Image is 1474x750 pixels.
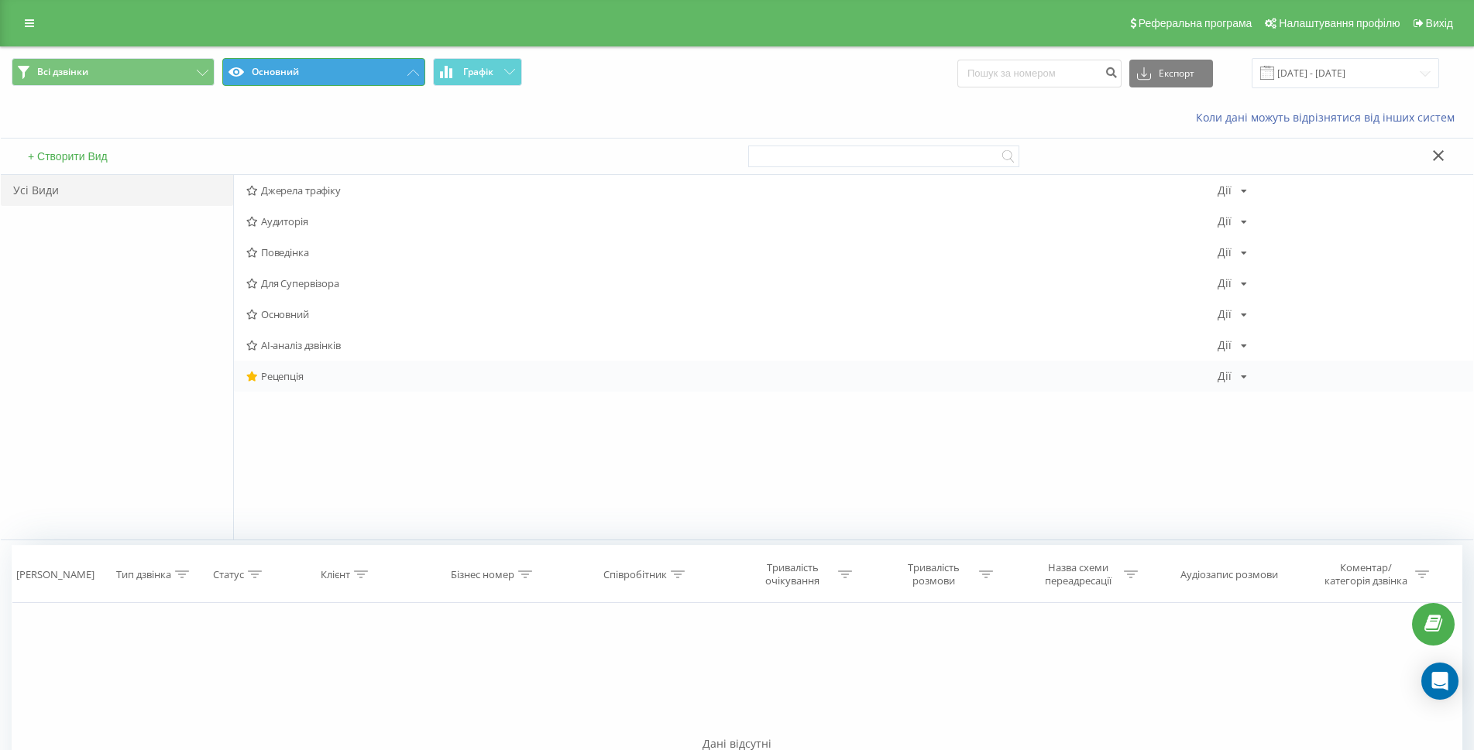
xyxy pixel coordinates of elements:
[12,58,215,86] button: Всі дзвінки
[1218,371,1232,382] div: Дії
[246,185,1218,196] span: Джерела трафіку
[1218,309,1232,320] div: Дії
[892,561,975,587] div: Тривалість розмови
[1218,216,1232,227] div: Дії
[1139,17,1252,29] span: Реферальна програма
[213,568,244,581] div: Статус
[451,568,514,581] div: Бізнес номер
[321,568,350,581] div: Клієнт
[1196,110,1462,125] a: Коли дані можуть відрізнятися вiд інших систем
[246,278,1218,289] span: Для Супервізора
[222,58,425,86] button: Основний
[1321,561,1411,587] div: Коментар/категорія дзвінка
[1279,17,1400,29] span: Налаштування профілю
[246,309,1218,320] span: Основний
[1426,17,1453,29] span: Вихід
[1428,149,1450,165] button: Закрити
[1218,340,1232,351] div: Дії
[246,247,1218,258] span: Поведінка
[463,67,493,77] span: Графік
[603,568,667,581] div: Співробітник
[116,568,171,581] div: Тип дзвінка
[23,149,112,163] button: + Створити Вид
[433,58,522,86] button: Графік
[1218,278,1232,289] div: Дії
[1180,568,1278,581] div: Аудіозапис розмови
[246,371,1218,382] span: Рецепція
[957,60,1122,87] input: Пошук за номером
[1218,247,1232,258] div: Дії
[246,340,1218,351] span: AI-аналіз дзвінків
[16,568,94,581] div: [PERSON_NAME]
[751,561,834,587] div: Тривалість очікування
[1129,60,1213,87] button: Експорт
[1,175,233,206] div: Усі Види
[246,216,1218,227] span: Аудиторія
[37,66,88,78] span: Всі дзвінки
[1037,561,1120,587] div: Назва схеми переадресації
[1218,185,1232,196] div: Дії
[1421,663,1459,700] div: Open Intercom Messenger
